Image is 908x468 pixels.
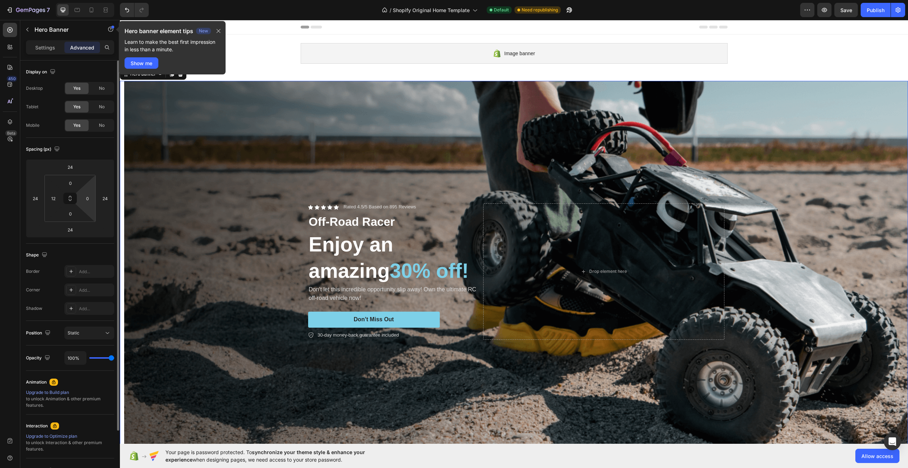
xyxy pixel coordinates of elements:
div: Open Intercom Messenger [884,433,901,450]
button: 7 [3,3,53,17]
span: No [99,85,105,92]
div: Add... [79,269,112,275]
span: Shopify Original Home Template [393,6,470,14]
span: / [390,6,391,14]
p: 7 [47,6,50,14]
div: Upgrade to Build plan [26,389,114,396]
div: Hero Banner [9,51,37,57]
input: 0px [63,208,78,219]
div: Interaction [26,423,48,429]
p: Rated 4.5/5 Based on 895 Reviews [224,184,296,190]
div: Tablet [26,104,38,110]
div: Shadow [26,305,42,312]
span: 30% off! [270,239,349,262]
div: Desktop [26,85,43,92]
span: Yes [73,122,80,129]
input: m [48,193,59,204]
span: Static [68,330,79,336]
div: Position [26,328,52,338]
div: Border [26,268,40,275]
p: Off-Road Racer [189,194,360,210]
iframe: Design area [120,20,908,444]
div: Background Image [4,61,788,442]
span: synchronize your theme style & enhance your experience [165,449,365,463]
div: Display on [26,67,57,77]
div: Spacing (px) [26,145,61,154]
div: Shape [26,250,49,260]
span: Save [840,7,852,13]
button: Save [834,3,858,17]
input: xl [63,162,77,172]
div: Undo/Redo [120,3,149,17]
p: Don't let this incredible opportunity slip away! Own the ultimate RC off-road vehicle now! [189,265,360,282]
div: Add... [79,287,112,293]
p: Hero Banner [35,25,95,34]
span: No [99,104,105,110]
input: Auto [65,352,86,364]
h2: Enjoy an amazing [188,210,360,265]
div: Mobile [26,122,39,129]
p: Advanced [70,44,94,51]
span: Default [494,7,509,13]
div: Upgrade to Optimize plan [26,433,114,440]
p: 30-day money-back guarantee included [198,312,279,319]
span: Image banner [384,29,415,38]
button: Static [64,327,114,339]
button: Don’t Miss Out [188,292,320,308]
span: No [99,122,105,129]
div: Don’t Miss Out [234,296,274,303]
button: Publish [861,3,891,17]
span: Yes [73,104,80,110]
input: xl [63,224,77,235]
input: xl [30,193,41,204]
div: Opacity [26,353,52,363]
div: 450 [7,76,17,82]
p: Settings [35,44,55,51]
button: Allow access [855,449,899,463]
div: to unlock Animation & other premium features. [26,389,114,409]
div: to unlock Interaction & other premium features. [26,433,114,452]
div: Animation [26,379,47,385]
div: Corner [26,287,40,293]
div: Beta [5,130,17,136]
span: Allow access [861,452,893,460]
input: 0px [63,178,78,188]
input: xl [100,193,110,204]
div: Drop element here [469,249,507,254]
span: Your page is password protected. To when designing pages, we need access to your store password. [165,448,393,463]
span: Yes [73,85,80,92]
div: Publish [867,6,885,14]
div: Add... [79,306,112,312]
span: Need republishing [522,7,558,13]
input: 0px [82,193,93,204]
